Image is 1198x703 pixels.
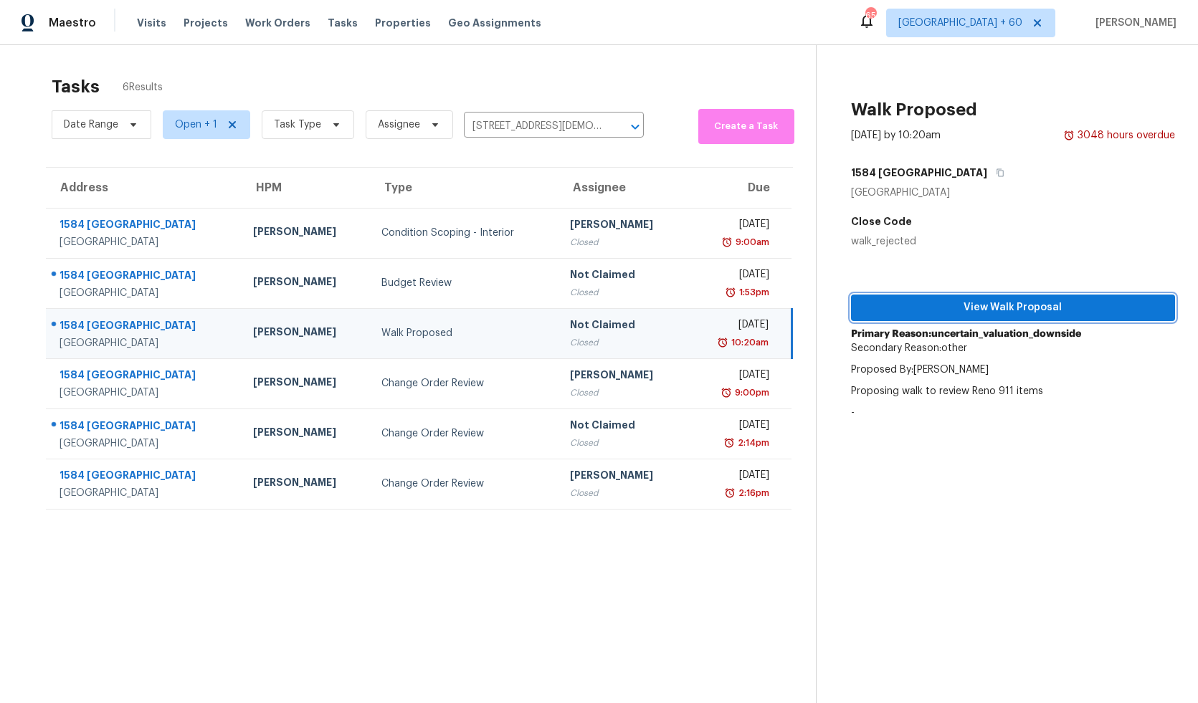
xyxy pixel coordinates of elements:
div: Change Order Review [381,376,547,391]
div: Closed [570,386,675,400]
div: Walk Proposed [381,326,547,340]
div: Not Claimed [570,267,675,285]
th: HPM [242,168,370,208]
h5: Close Code [851,214,1175,229]
th: Due [687,168,791,208]
div: Not Claimed [570,418,675,436]
span: [GEOGRAPHIC_DATA] + 60 [898,16,1022,30]
div: 9:00pm [732,386,769,400]
span: Create a Task [705,118,787,135]
div: [DATE] [698,317,769,335]
div: [DATE] [698,468,769,486]
div: Closed [570,285,675,300]
p: Proposed By: [PERSON_NAME] [851,363,1175,377]
img: Overdue Alarm Icon [1063,128,1075,143]
span: Properties [375,16,431,30]
div: 1584 [GEOGRAPHIC_DATA] [60,368,230,386]
span: Tasks [328,18,358,28]
img: Overdue Alarm Icon [723,436,735,450]
div: 1584 [GEOGRAPHIC_DATA] [60,268,230,286]
h5: 1584 [GEOGRAPHIC_DATA] [851,166,987,180]
img: Overdue Alarm Icon [721,386,732,400]
b: Primary Reason: uncertain_valuation_downside [851,329,1081,339]
th: Assignee [558,168,687,208]
h2: Tasks [52,80,100,94]
div: 10:20am [728,335,769,350]
div: 9:00am [733,235,769,249]
div: Budget Review [381,276,547,290]
div: 1:53pm [736,285,769,300]
button: Open [625,117,645,137]
div: [GEOGRAPHIC_DATA] [60,235,230,249]
span: Task Type [274,118,321,132]
div: [GEOGRAPHIC_DATA] [60,336,230,350]
div: Condition Scoping - Interior [381,226,547,240]
p: Proposing walk to review Reno 911 items [851,384,1175,398]
div: [PERSON_NAME] [253,274,358,292]
div: Closed [570,486,675,500]
div: [GEOGRAPHIC_DATA] [60,286,230,300]
div: Closed [570,235,675,249]
div: 659 [865,9,875,23]
div: 3048 hours overdue [1075,128,1175,143]
span: 6 Results [123,80,163,95]
h2: Walk Proposed [851,102,977,117]
div: [PERSON_NAME] [253,475,358,493]
img: Overdue Alarm Icon [725,285,736,300]
div: [PERSON_NAME] [253,375,358,393]
th: Address [46,168,242,208]
th: Type [370,168,558,208]
img: Overdue Alarm Icon [724,486,736,500]
span: Date Range [64,118,118,132]
span: Geo Assignments [448,16,541,30]
span: View Walk Proposal [862,299,1164,317]
div: [DATE] [698,217,769,235]
div: [DATE] by 10:20am [851,128,941,143]
div: 2:16pm [736,486,769,500]
div: [GEOGRAPHIC_DATA] [60,486,230,500]
div: [PERSON_NAME] [253,224,358,242]
div: 1584 [GEOGRAPHIC_DATA] [60,419,230,436]
div: [PERSON_NAME] [570,468,675,486]
div: Change Order Review [381,477,547,491]
div: 1584 [GEOGRAPHIC_DATA] [60,217,230,235]
span: Maestro [49,16,96,30]
span: Assignee [378,118,420,132]
button: Create a Task [698,109,794,144]
span: Visits [137,16,166,30]
div: Change Order Review [381,426,547,441]
div: [DATE] [698,368,769,386]
div: [PERSON_NAME] [253,325,358,343]
div: [GEOGRAPHIC_DATA] [60,436,230,451]
span: [PERSON_NAME] [1090,16,1176,30]
button: View Walk Proposal [851,295,1175,321]
input: Search by address [464,115,604,138]
div: 1584 [GEOGRAPHIC_DATA] [60,468,230,486]
div: 1584 [GEOGRAPHIC_DATA] [60,318,230,336]
p: - [851,406,1175,420]
div: Closed [570,436,675,450]
div: walk_rejected [851,234,1175,249]
img: Overdue Alarm Icon [717,335,728,350]
div: [PERSON_NAME] [570,368,675,386]
div: 2:14pm [735,436,769,450]
div: Not Claimed [570,317,675,335]
div: [DATE] [698,418,769,436]
span: Open + 1 [175,118,217,132]
div: [PERSON_NAME] [253,425,358,443]
div: [GEOGRAPHIC_DATA] [851,186,1175,200]
span: Projects [184,16,228,30]
img: Overdue Alarm Icon [721,235,733,249]
div: Closed [570,335,675,350]
button: Copy Address [987,160,1007,186]
span: Work Orders [245,16,310,30]
span: Secondary Reason: other [851,343,967,353]
div: [GEOGRAPHIC_DATA] [60,386,230,400]
div: [PERSON_NAME] [570,217,675,235]
div: [DATE] [698,267,769,285]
